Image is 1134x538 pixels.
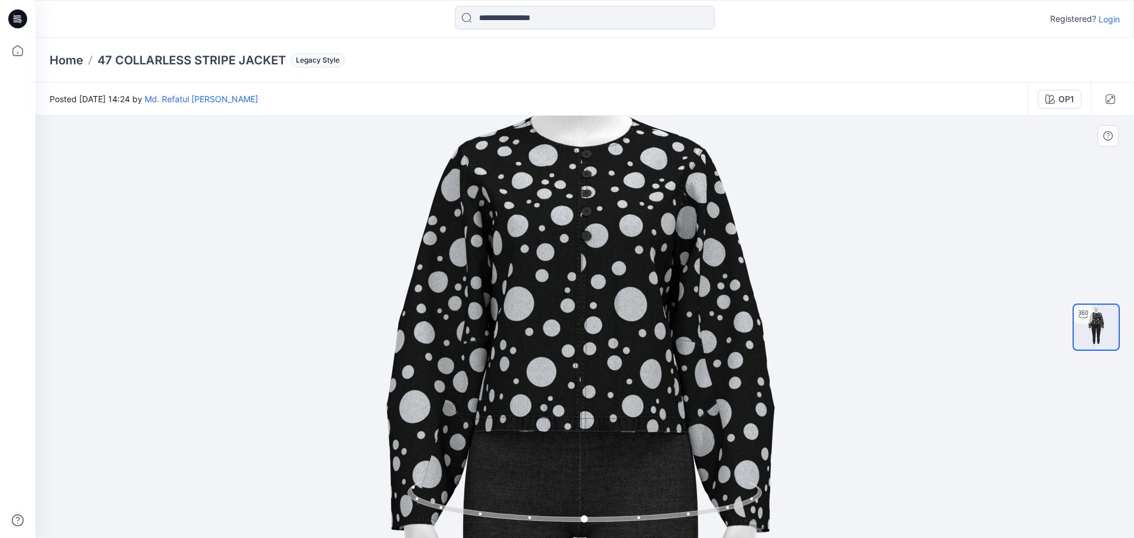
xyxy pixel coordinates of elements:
a: Md. Refatul [PERSON_NAME] [145,94,258,104]
span: Legacy Style [291,53,345,67]
button: Legacy Style [286,52,345,69]
button: OP1 [1038,90,1081,109]
span: Posted [DATE] 14:24 by [50,93,258,105]
img: turntable-20-08-2025-08:28:11 [1074,305,1119,350]
div: OP1 [1058,93,1074,106]
p: 47 COLLARLESS STRIPE JACKET [97,52,286,69]
a: Home [50,52,83,69]
p: Login [1099,13,1120,25]
p: Registered? [1050,12,1096,26]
